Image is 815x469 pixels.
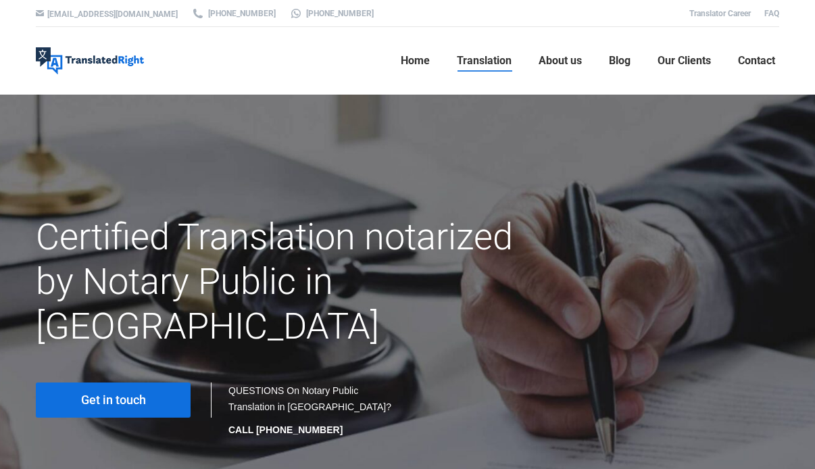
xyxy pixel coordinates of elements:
[689,9,751,18] a: Translator Career
[36,382,191,418] a: Get in touch
[738,54,775,68] span: Contact
[539,54,582,68] span: About us
[397,39,434,82] a: Home
[36,215,524,349] h1: Certified Translation notarized by Notary Public in [GEOGRAPHIC_DATA]
[289,7,374,20] a: [PHONE_NUMBER]
[36,47,144,74] img: Translated Right
[401,54,430,68] span: Home
[453,39,516,82] a: Translation
[457,54,512,68] span: Translation
[734,39,779,82] a: Contact
[535,39,586,82] a: About us
[764,9,779,18] a: FAQ
[653,39,715,82] a: Our Clients
[609,54,631,68] span: Blog
[228,424,343,435] strong: CALL [PHONE_NUMBER]
[81,393,146,407] span: Get in touch
[191,7,276,20] a: [PHONE_NUMBER]
[228,382,394,438] div: QUESTIONS On Notary Public Translation in [GEOGRAPHIC_DATA]?
[658,54,711,68] span: Our Clients
[605,39,635,82] a: Blog
[47,9,178,19] a: [EMAIL_ADDRESS][DOMAIN_NAME]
